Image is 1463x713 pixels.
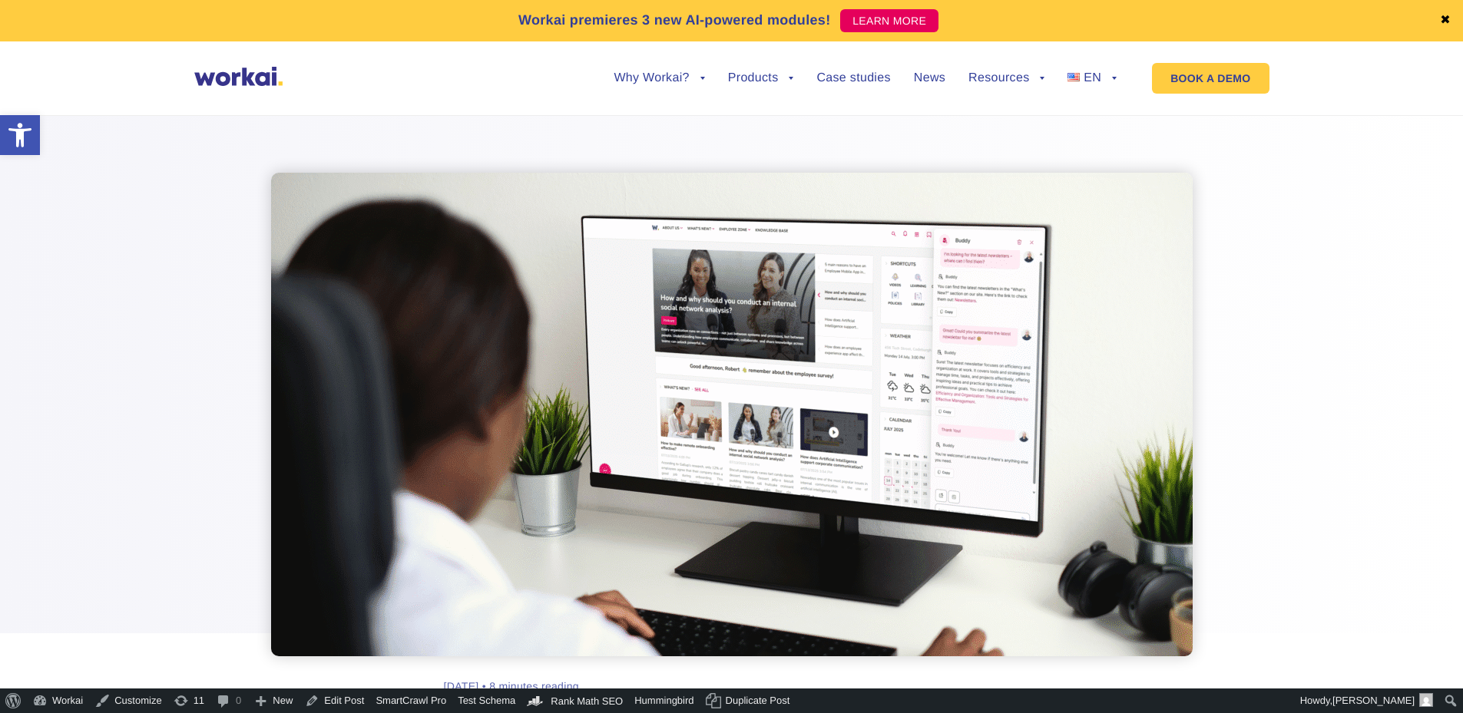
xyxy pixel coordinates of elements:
a: Resources [968,72,1044,84]
span: Rank Math SEO [551,695,623,707]
span: New [273,688,293,713]
a: EN [1067,72,1117,84]
a: SmartCrawl Pro [370,688,452,713]
a: Howdy, [1295,688,1439,713]
span: [PERSON_NAME] [1332,695,1415,706]
a: Edit Post [299,688,370,713]
a: News [914,72,945,84]
span: 0 [236,688,241,713]
span: Duplicate Post [726,688,790,713]
a: BOOK A DEMO [1152,63,1269,94]
a: Hummingbird [629,688,700,713]
img: intranet AI assistant [271,173,1193,656]
a: Workai [27,688,89,713]
a: Test Schema [452,688,521,713]
a: LEARN MORE [840,9,938,32]
div: [DATE] • 8 minutes reading [444,679,579,694]
a: ✖ [1440,15,1451,27]
a: Case studies [816,72,890,84]
a: Products [728,72,794,84]
a: Customize [89,688,167,713]
a: Why Workai? [614,72,704,84]
span: 11 [194,688,204,713]
a: Rank Math Dashboard [521,688,629,713]
p: Workai premieres 3 new AI-powered modules! [518,10,831,31]
span: EN [1084,71,1101,84]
